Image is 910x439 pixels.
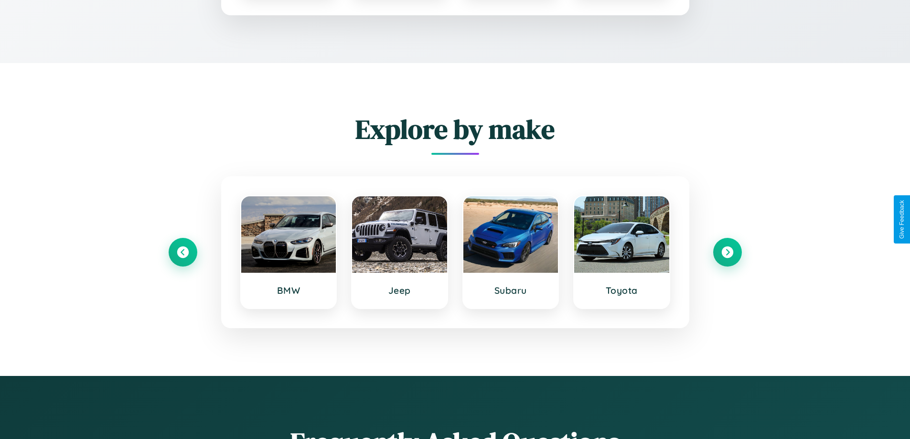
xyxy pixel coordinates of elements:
[169,111,742,148] h2: Explore by make
[251,285,327,296] h3: BMW
[584,285,660,296] h3: Toyota
[362,285,438,296] h3: Jeep
[473,285,549,296] h3: Subaru
[899,200,905,239] div: Give Feedback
